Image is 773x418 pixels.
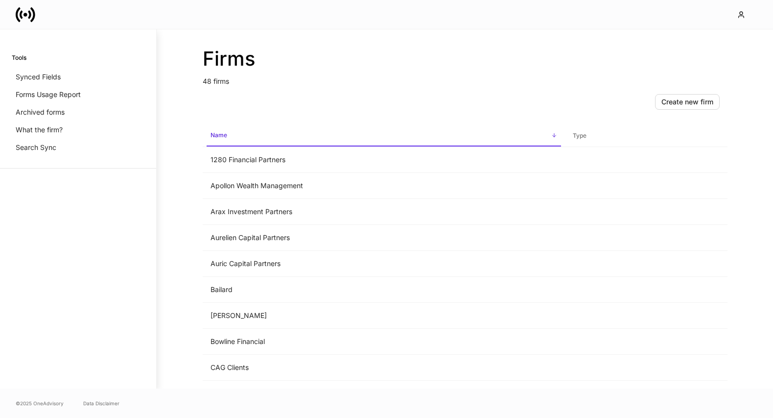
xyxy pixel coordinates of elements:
[203,277,565,303] td: Bailard
[203,329,565,355] td: Bowline Financial
[655,94,720,110] button: Create new firm
[573,131,586,140] h6: Type
[203,381,565,407] td: Canopy Wealth
[203,303,565,329] td: [PERSON_NAME]
[203,47,727,71] h2: Firms
[203,225,565,251] td: Aurelien Capital Partners
[16,107,65,117] p: Archived forms
[12,53,26,62] h6: Tools
[12,121,144,139] a: What the firm?
[12,139,144,156] a: Search Sync
[211,130,227,140] h6: Name
[12,103,144,121] a: Archived forms
[16,72,61,82] p: Synced Fields
[203,199,565,225] td: Arax Investment Partners
[203,173,565,199] td: Apollon Wealth Management
[661,97,713,107] div: Create new firm
[12,68,144,86] a: Synced Fields
[203,355,565,381] td: CAG Clients
[16,399,64,407] span: © 2025 OneAdvisory
[203,71,727,86] p: 48 firms
[203,251,565,277] td: Auric Capital Partners
[83,399,119,407] a: Data Disclaimer
[203,147,565,173] td: 1280 Financial Partners
[16,143,56,152] p: Search Sync
[569,126,724,146] span: Type
[12,86,144,103] a: Forms Usage Report
[16,125,63,135] p: What the firm?
[207,125,561,147] span: Name
[16,90,81,99] p: Forms Usage Report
